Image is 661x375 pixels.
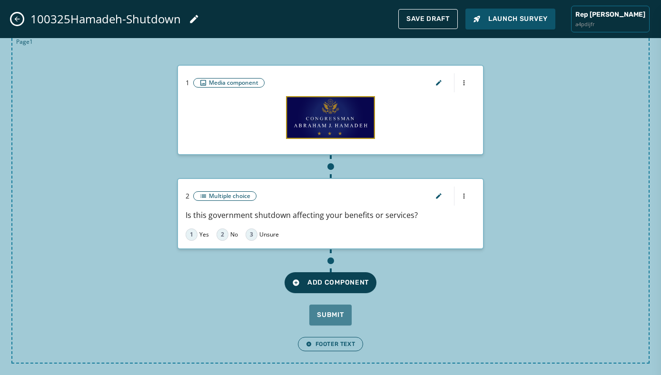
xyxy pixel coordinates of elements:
span: Footer Text [306,340,355,348]
span: Submit [317,310,344,320]
div: Add component after component 2 [318,249,343,272]
span: Multiple choice [209,192,250,200]
span: Launch Survey [473,14,548,24]
span: Rep [PERSON_NAME] [575,10,645,20]
button: Submit [309,305,351,326]
span: Yes [199,231,209,238]
div: Add component after component 1 [318,155,343,178]
span: 1 [186,228,197,241]
span: 2 [217,228,228,241]
span: 100325Hamadeh-Shutdown [30,12,181,26]
span: Save Draft [406,15,450,23]
span: No [230,231,238,238]
span: 3 [246,228,257,241]
button: Launch Survey [465,9,555,30]
button: Save Draft [398,9,458,29]
span: 1 [186,78,189,88]
img: Thumbnail [286,96,375,139]
span: a4pdijfr [575,20,645,29]
span: 2 [186,191,189,201]
p: Is this government shutdown affecting your benefits or services? [186,209,475,221]
span: Add Component [292,278,369,287]
span: Unsure [259,231,279,238]
span: Page 1 [16,38,33,46]
button: Add Component [285,272,376,293]
button: Footer Text [298,337,364,351]
span: Media component [209,79,258,87]
body: Rich Text Area [8,8,310,18]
